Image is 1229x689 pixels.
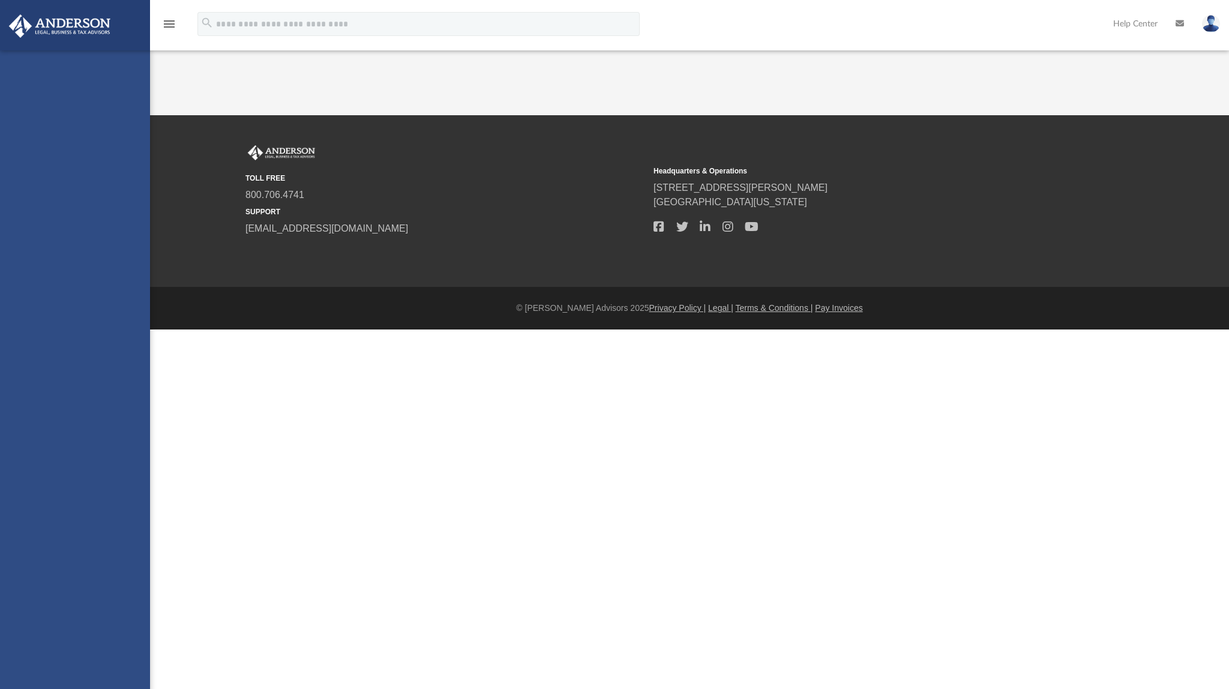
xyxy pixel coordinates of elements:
a: Legal | [708,303,733,313]
i: search [200,16,214,29]
small: TOLL FREE [245,173,645,184]
img: Anderson Advisors Platinum Portal [5,14,114,38]
a: Privacy Policy | [649,303,706,313]
a: Terms & Conditions | [736,303,813,313]
img: Anderson Advisors Platinum Portal [245,145,317,161]
a: [STREET_ADDRESS][PERSON_NAME] [654,182,828,193]
small: SUPPORT [245,206,645,217]
a: menu [162,23,176,31]
a: 800.706.4741 [245,190,304,200]
a: [EMAIL_ADDRESS][DOMAIN_NAME] [245,223,408,233]
div: © [PERSON_NAME] Advisors 2025 [150,302,1229,314]
img: User Pic [1202,15,1220,32]
i: menu [162,17,176,31]
small: Headquarters & Operations [654,166,1053,176]
a: Pay Invoices [815,303,862,313]
a: [GEOGRAPHIC_DATA][US_STATE] [654,197,807,207]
